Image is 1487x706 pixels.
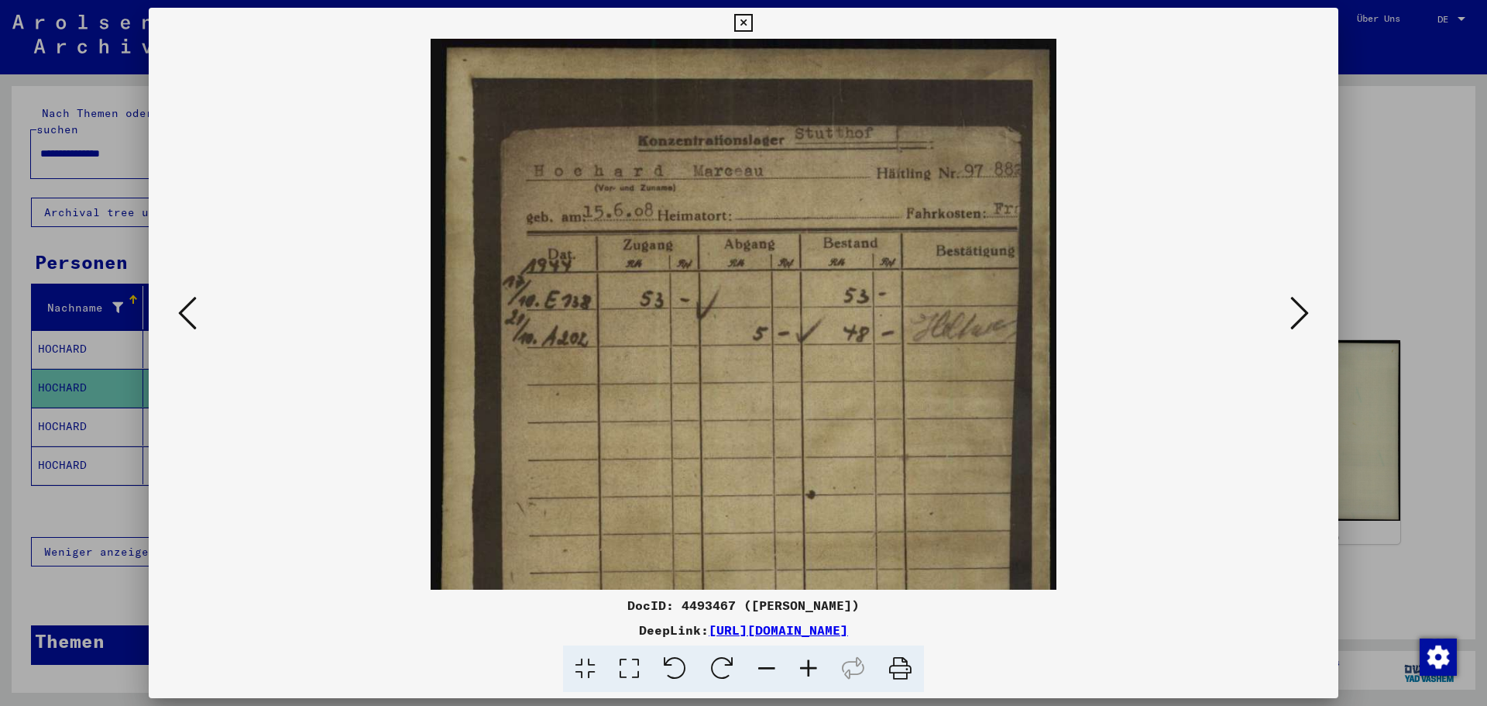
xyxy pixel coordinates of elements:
[1419,638,1456,675] div: Zustimmung ändern
[709,622,848,638] a: [URL][DOMAIN_NAME]
[1420,639,1457,676] img: Zustimmung ändern
[149,596,1338,615] div: DocID: 4493467 ([PERSON_NAME])
[149,621,1338,639] div: DeepLink:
